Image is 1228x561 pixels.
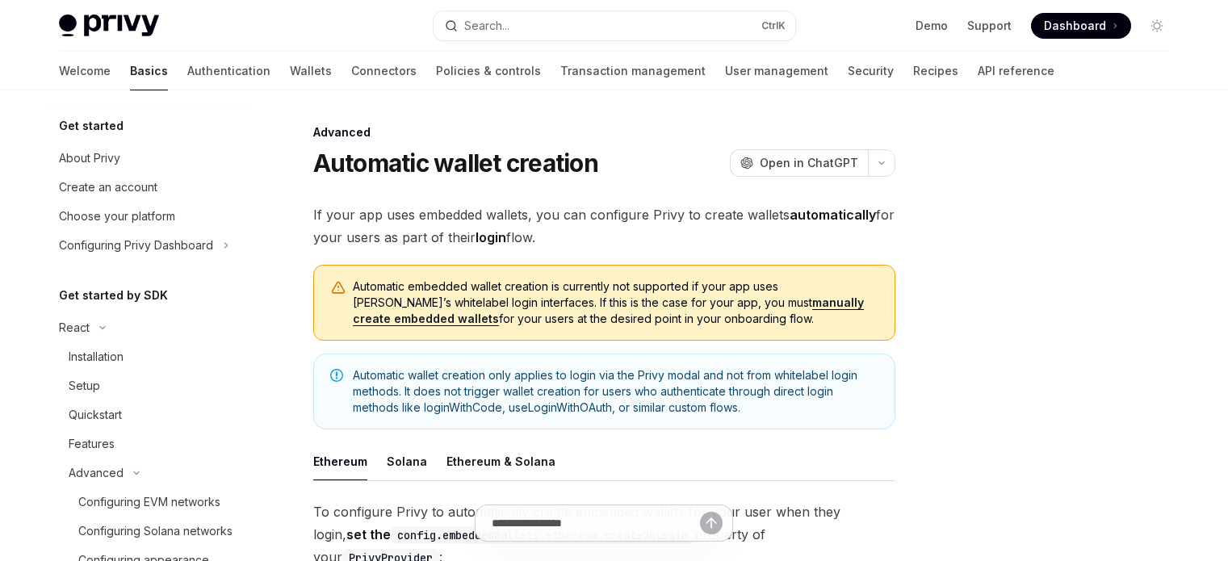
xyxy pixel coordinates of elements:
[69,405,122,425] div: Quickstart
[78,492,220,512] div: Configuring EVM networks
[1044,18,1106,34] span: Dashboard
[290,52,332,90] a: Wallets
[446,442,555,480] button: Ethereum & Solana
[46,173,253,202] a: Create an account
[59,207,175,226] div: Choose your platform
[492,505,700,541] input: Ask a question...
[725,52,828,90] a: User management
[78,521,233,541] div: Configuring Solana networks
[916,18,948,34] a: Demo
[46,429,253,458] a: Features
[313,442,367,480] button: Ethereum
[46,202,253,231] a: Choose your platform
[187,52,270,90] a: Authentication
[46,144,253,173] a: About Privy
[848,52,894,90] a: Security
[59,15,159,37] img: light logo
[59,318,90,337] div: React
[730,149,868,177] button: Open in ChatGPT
[761,19,786,32] span: Ctrl K
[46,488,253,517] a: Configuring EVM networks
[978,52,1054,90] a: API reference
[560,52,706,90] a: Transaction management
[464,16,509,36] div: Search...
[69,434,115,454] div: Features
[46,458,253,488] button: Advanced
[59,149,120,168] div: About Privy
[46,342,253,371] a: Installation
[760,155,858,171] span: Open in ChatGPT
[69,463,124,483] div: Advanced
[353,278,878,327] span: Automatic embedded wallet creation is currently not supported if your app uses [PERSON_NAME]’s wh...
[330,369,343,382] svg: Note
[351,52,417,90] a: Connectors
[790,207,876,223] strong: automatically
[69,376,100,396] div: Setup
[434,11,795,40] button: Search...CtrlK
[46,517,253,546] a: Configuring Solana networks
[1144,13,1170,39] button: Toggle dark mode
[436,52,541,90] a: Policies & controls
[313,149,598,178] h1: Automatic wallet creation
[353,367,878,416] span: Automatic wallet creation only applies to login via the Privy modal and not from whitelabel login...
[387,442,427,480] button: Solana
[59,116,124,136] h5: Get started
[59,178,157,197] div: Create an account
[313,203,895,249] span: If your app uses embedded wallets, you can configure Privy to create wallets for your users as pa...
[913,52,958,90] a: Recipes
[700,512,723,534] button: Send message
[59,52,111,90] a: Welcome
[967,18,1012,34] a: Support
[46,313,253,342] button: React
[59,236,213,255] div: Configuring Privy Dashboard
[59,286,168,305] h5: Get started by SDK
[46,400,253,429] a: Quickstart
[130,52,168,90] a: Basics
[69,347,124,366] div: Installation
[46,371,253,400] a: Setup
[46,231,253,260] button: Configuring Privy Dashboard
[476,229,506,245] strong: login
[313,124,895,140] div: Advanced
[1031,13,1131,39] a: Dashboard
[330,280,346,296] svg: Warning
